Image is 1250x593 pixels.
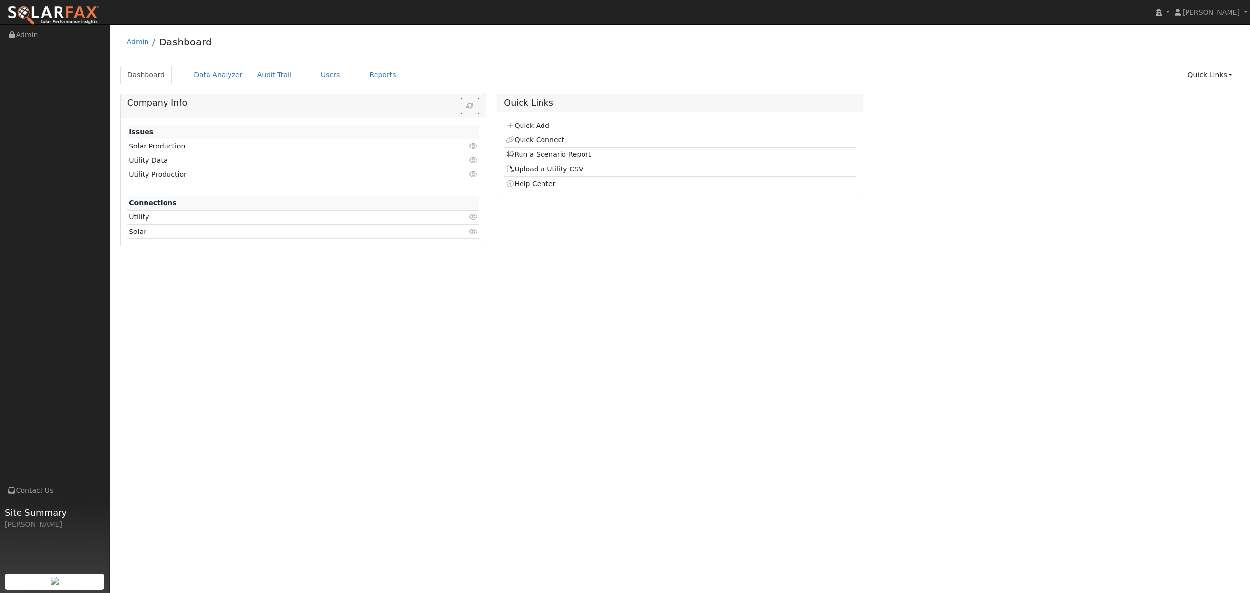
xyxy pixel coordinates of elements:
img: SolarFax [7,5,99,26]
h5: Company Info [127,98,479,108]
h5: Quick Links [504,98,855,108]
td: Solar [127,225,422,239]
div: [PERSON_NAME] [5,519,104,529]
i: Click to view [469,157,478,164]
a: Data Analyzer [187,66,250,84]
td: Utility Production [127,168,422,182]
a: Admin [127,38,149,45]
img: retrieve [51,577,59,585]
a: Dashboard [120,66,172,84]
td: Utility Data [127,153,422,168]
td: Solar Production [127,139,422,153]
td: Utility [127,210,422,224]
a: Run a Scenario Report [506,150,591,158]
strong: Connections [129,199,177,207]
a: Dashboard [159,36,212,48]
i: Click to view [469,143,478,149]
a: Quick Connect [506,136,564,144]
span: Site Summary [5,506,104,519]
a: Help Center [506,180,556,188]
a: Users [313,66,348,84]
strong: Issues [129,128,153,136]
a: Quick Add [506,122,549,129]
span: [PERSON_NAME] [1183,8,1240,16]
i: Click to view [469,213,478,220]
a: Reports [362,66,403,84]
a: Quick Links [1180,66,1240,84]
a: Upload a Utility CSV [506,165,583,173]
i: Click to view [469,228,478,235]
a: Audit Trail [250,66,299,84]
i: Click to view [469,171,478,178]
